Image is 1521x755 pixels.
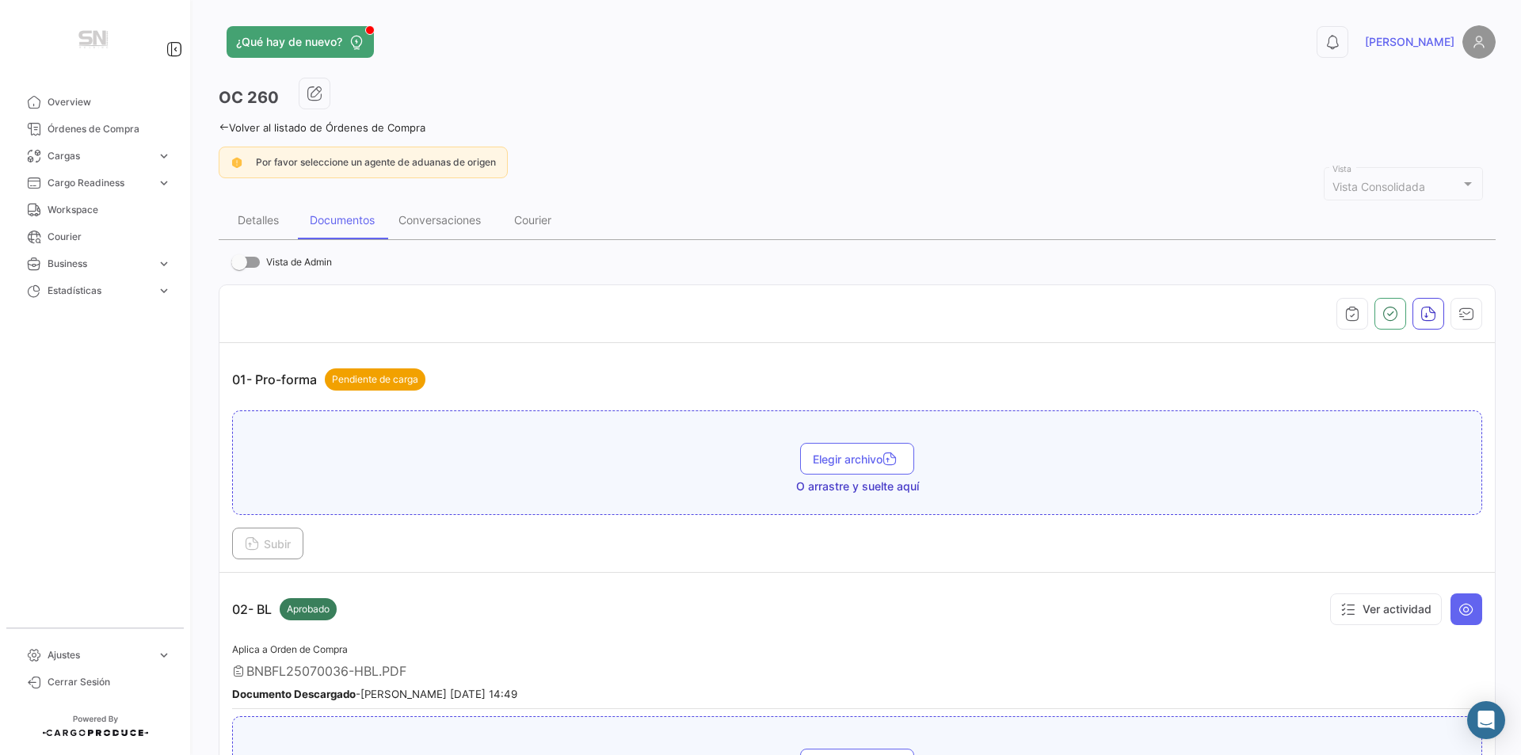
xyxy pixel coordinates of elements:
[398,213,481,227] div: Conversaciones
[48,95,171,109] span: Overview
[1330,593,1442,625] button: Ver actividad
[310,213,375,227] div: Documentos
[232,688,517,700] small: - [PERSON_NAME] [DATE] 14:49
[48,203,171,217] span: Workspace
[48,648,151,662] span: Ajustes
[232,643,348,655] span: Aplica a Orden de Compra
[48,149,151,163] span: Cargas
[796,479,919,494] span: O arrastre y suelte aquí
[232,688,356,700] b: Documento Descargado
[157,284,171,298] span: expand_more
[157,149,171,163] span: expand_more
[48,230,171,244] span: Courier
[1467,701,1505,739] div: Abrir Intercom Messenger
[245,537,291,551] span: Subir
[1462,25,1496,59] img: placeholder-user.png
[48,122,171,136] span: Órdenes de Compra
[157,648,171,662] span: expand_more
[1332,180,1425,193] span: Vista Consolidada
[238,213,279,227] div: Detalles
[227,26,374,58] button: ¿Qué hay de nuevo?
[236,34,342,50] span: ¿Qué hay de nuevo?
[266,253,332,272] span: Vista de Admin
[332,372,418,387] span: Pendiente de carga
[246,663,406,679] span: BNBFL25070036-HBL.PDF
[232,598,337,620] p: 02- BL
[13,116,177,143] a: Órdenes de Compra
[48,176,151,190] span: Cargo Readiness
[48,284,151,298] span: Estadísticas
[514,213,551,227] div: Courier
[48,257,151,271] span: Business
[813,452,902,466] span: Elegir archivo
[157,257,171,271] span: expand_more
[219,86,279,109] h3: OC 260
[157,176,171,190] span: expand_more
[256,156,496,168] span: Por favor seleccione un agente de aduanas de origen
[13,89,177,116] a: Overview
[13,196,177,223] a: Workspace
[1365,34,1454,50] span: [PERSON_NAME]
[287,602,330,616] span: Aprobado
[55,19,135,63] img: Manufactura+Logo.png
[232,368,425,391] p: 01- Pro-forma
[13,223,177,250] a: Courier
[232,528,303,559] button: Subir
[800,443,914,475] button: Elegir archivo
[48,675,171,689] span: Cerrar Sesión
[219,121,425,134] a: Volver al listado de Órdenes de Compra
